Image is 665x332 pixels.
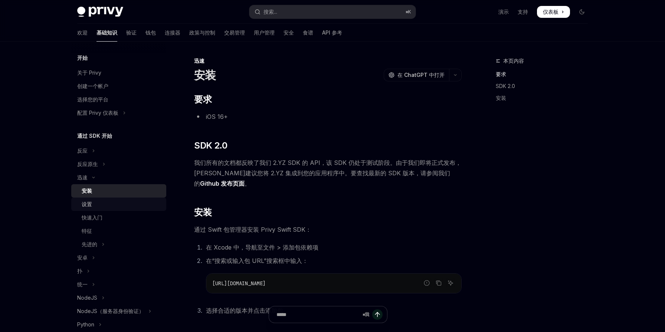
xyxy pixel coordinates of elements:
[543,9,558,15] font: 仪表板
[77,268,82,274] font: 扑
[77,110,118,116] font: 配置 Privy 仪表板
[77,96,108,102] font: 选择您的平台
[96,24,117,42] a: 基础知识
[71,171,166,184] button: 切换 Swift 部分
[496,95,506,101] font: 安装
[189,29,215,36] font: 政策与控制
[194,159,461,187] font: 我们所有的文档都反映了我们 2.YZ SDK 的 API，该 SDK 仍处于测试阶段。由于我们即将正式发布，[PERSON_NAME]建议您将 2.YZ 集成到您的应用程序中。要查找最新的 SD...
[145,24,156,42] a: 钱包
[82,201,92,207] font: 设置
[254,29,275,36] font: 用户管理
[82,214,102,221] font: 快速入门
[165,29,180,36] font: 连接器
[206,257,308,264] font: 在“搜索或输入包 URL”搜索框中输入：
[422,278,432,288] button: 报告错误代码
[496,71,506,77] font: 要求
[71,251,166,264] button: 切换 Android 部分
[71,238,166,251] button: 切换高级部分
[537,6,570,18] a: 仪表板
[71,66,166,79] a: 关于 Privy
[71,184,166,198] a: 安装
[496,80,594,92] a: SDK 2.0
[254,24,275,42] a: 用户管理
[498,9,509,15] font: 演示
[77,161,98,167] font: 反应原生
[77,7,123,17] img: 深色标志
[77,281,88,287] font: 统一
[71,278,166,291] button: 切换 Unity 部分
[77,69,101,76] font: 关于 Privy
[194,58,204,64] font: 迅速
[165,24,180,42] a: 连接器
[77,24,88,42] a: 欢迎
[77,308,144,314] font: NodeJS（服务器身份验证）
[249,5,416,19] button: 打开搜索
[71,79,166,93] a: 创建一个帐户
[71,144,166,157] button: 切换 React 部分
[206,244,318,251] font: 在 Xcode 中，导航至文件 > 添加包依赖项
[96,29,117,36] font: 基础知识
[194,68,216,82] font: 安装
[322,29,342,36] font: API 参考
[518,9,528,15] font: 支持
[71,291,166,305] button: 切换 NodeJS 部分
[434,278,443,288] button: 复制代码块中的内容
[276,306,360,323] input: 提问...
[77,321,94,328] font: Python
[71,106,166,120] button: 切换配置 Privy 仪表板部分
[224,29,245,36] font: 交易管理
[71,198,166,211] a: 设置
[496,92,594,104] a: 安装
[576,6,588,18] button: 切换暗模式
[77,254,88,261] font: 安卓
[82,241,97,247] font: 先进的
[303,24,313,42] a: 食谱
[77,29,88,36] font: 欢迎
[408,9,411,14] font: K
[71,157,166,171] button: 切换 React Native 部分
[372,309,383,320] button: 发送消息
[224,24,245,42] a: 交易管理
[77,83,108,89] font: 创建一个帐户
[496,83,515,89] font: SDK 2.0
[189,24,215,42] a: 政策与控制
[71,224,166,238] a: 特征
[496,68,594,80] a: 要求
[406,9,408,14] font: ⌘
[518,8,528,16] a: 支持
[194,140,227,151] font: SDK 2.0
[126,29,137,36] font: 验证
[322,24,342,42] a: API 参考
[71,264,166,278] button: 切换 Flutter 部分
[194,226,311,233] font: 通过 Swift 包管理器安装 Privy Swift SDK：
[77,55,88,61] font: 开始
[206,113,228,120] font: iOS 16+
[212,280,266,287] span: [URL][DOMAIN_NAME]
[384,69,449,81] button: 在 ChatGPT 中打开
[194,94,212,105] font: 要求
[446,278,455,288] button: 询问人工智能
[71,93,166,106] a: 选择您的平台
[284,29,294,36] font: 安全
[71,211,166,224] a: 快速入门
[77,294,97,301] font: NodeJS
[82,188,92,194] font: 安装
[303,29,313,36] font: 食谱
[77,133,112,139] font: 通过 SDK 开始
[145,29,156,36] font: 钱包
[263,9,277,15] font: 搜索...
[71,318,166,331] button: 切换 Python 部分
[194,207,212,218] font: 安装
[498,8,509,16] a: 演示
[82,228,92,234] font: 特征
[126,24,137,42] a: 验证
[71,305,166,318] button: 切换 NodeJS（服务器身份验证）部分
[503,58,524,64] font: 本页内容
[397,72,445,78] font: 在 ChatGPT 中打开
[77,174,88,180] font: 迅速
[245,180,250,187] font: 。
[200,180,245,188] a: Github 发布页面
[77,147,88,154] font: 反应
[284,24,294,42] a: 安全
